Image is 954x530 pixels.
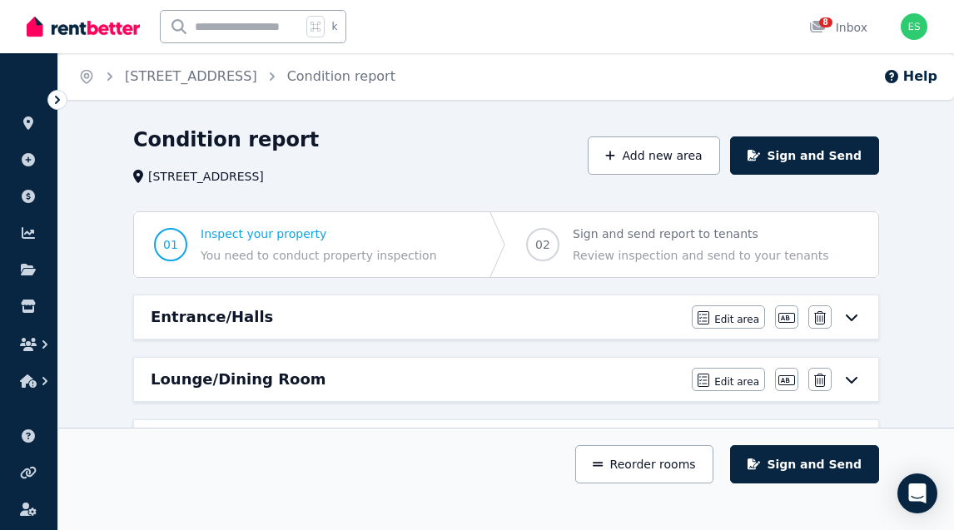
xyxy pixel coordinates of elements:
[714,375,759,389] span: Edit area
[133,211,879,278] nav: Progress
[201,225,437,242] span: Inspect your property
[897,473,937,513] div: Open Intercom Messenger
[148,168,264,185] span: [STREET_ADDRESS]
[819,17,832,27] span: 8
[573,247,828,264] span: Review inspection and send to your tenants
[151,305,273,329] h6: Entrance/Halls
[58,53,415,100] nav: Breadcrumb
[575,445,713,483] button: Reorder rooms
[125,68,257,84] a: [STREET_ADDRESS]
[883,67,937,87] button: Help
[535,236,550,253] span: 02
[901,13,927,40] img: Elizabeth & Paul Spanos
[692,305,765,329] button: Edit area
[163,236,178,253] span: 01
[692,368,765,391] button: Edit area
[133,126,319,153] h1: Condition report
[730,445,879,483] button: Sign and Send
[714,313,759,326] span: Edit area
[201,247,437,264] span: You need to conduct property inspection
[588,136,719,175] button: Add new area
[151,368,326,391] h6: Lounge/Dining Room
[287,68,395,84] a: Condition report
[573,225,828,242] span: Sign and send report to tenants
[27,14,140,39] img: RentBetter
[730,136,879,175] button: Sign and Send
[809,19,867,36] div: Inbox
[331,20,337,33] span: k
